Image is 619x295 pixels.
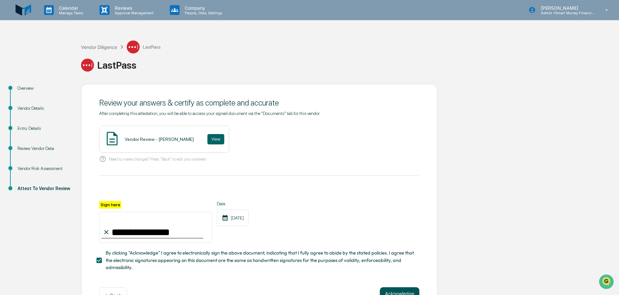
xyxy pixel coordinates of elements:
[110,11,157,15] p: Approval Management
[110,5,157,11] p: Reviews
[598,274,616,291] iframe: Open customer support
[99,111,320,116] span: After completing this attestation, you will be able to access your signed document via the "Docum...
[18,125,71,132] div: Entry Details
[106,249,414,271] span: By clicking "Acknowledge" I agree to electronically sign the above document, indicating that I fu...
[13,94,41,100] span: Data Lookup
[536,5,596,11] p: [PERSON_NAME]
[46,109,78,115] a: Powered byPylon
[18,105,71,112] div: Vendor Details
[180,5,226,11] p: Company
[22,56,82,61] div: We're available if you need us!
[127,40,140,53] img: Vendor Logo
[54,11,87,15] p: Manage Tasks
[217,201,249,206] label: Date
[4,91,43,103] a: 🔎Data Lookup
[104,130,120,147] img: Document Icon
[18,165,71,172] div: Vendor Risk Assessment
[109,157,206,162] p: Need to make changes? Press "Back" to edit your answers
[6,50,18,61] img: 1746055101610-c473b297-6a78-478c-a979-82029cc54cd1
[217,210,249,226] div: [DATE]
[110,51,118,59] button: Start new chat
[6,95,12,100] div: 🔎
[81,59,94,72] img: Vendor Logo
[180,11,226,15] p: People, Data, Settings
[64,110,78,115] span: Pylon
[54,5,87,11] p: Calendar
[127,40,161,53] div: LastPass
[18,145,71,152] div: Review Vendor Data
[44,79,83,91] a: 🗄️Attestations
[81,44,117,50] div: Vendor Diligence
[207,134,224,144] button: View
[18,85,71,92] div: Overview
[6,82,12,87] div: 🖐️
[81,59,616,72] div: LastPass
[6,14,118,24] p: How can we help?
[18,185,71,192] div: Attest To Vendor Review
[16,2,31,18] img: logo
[47,82,52,87] div: 🗄️
[125,137,194,142] div: Vendor Review - [PERSON_NAME]
[22,50,106,56] div: Start new chat
[13,82,42,88] span: Preclearance
[536,11,596,15] p: Admin • Smart Money Financial Advisors
[99,98,419,108] div: Review your answers & certify as complete and accurate
[53,82,80,88] span: Attestations
[99,201,121,209] label: Sign here
[4,79,44,91] a: 🖐️Preclearance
